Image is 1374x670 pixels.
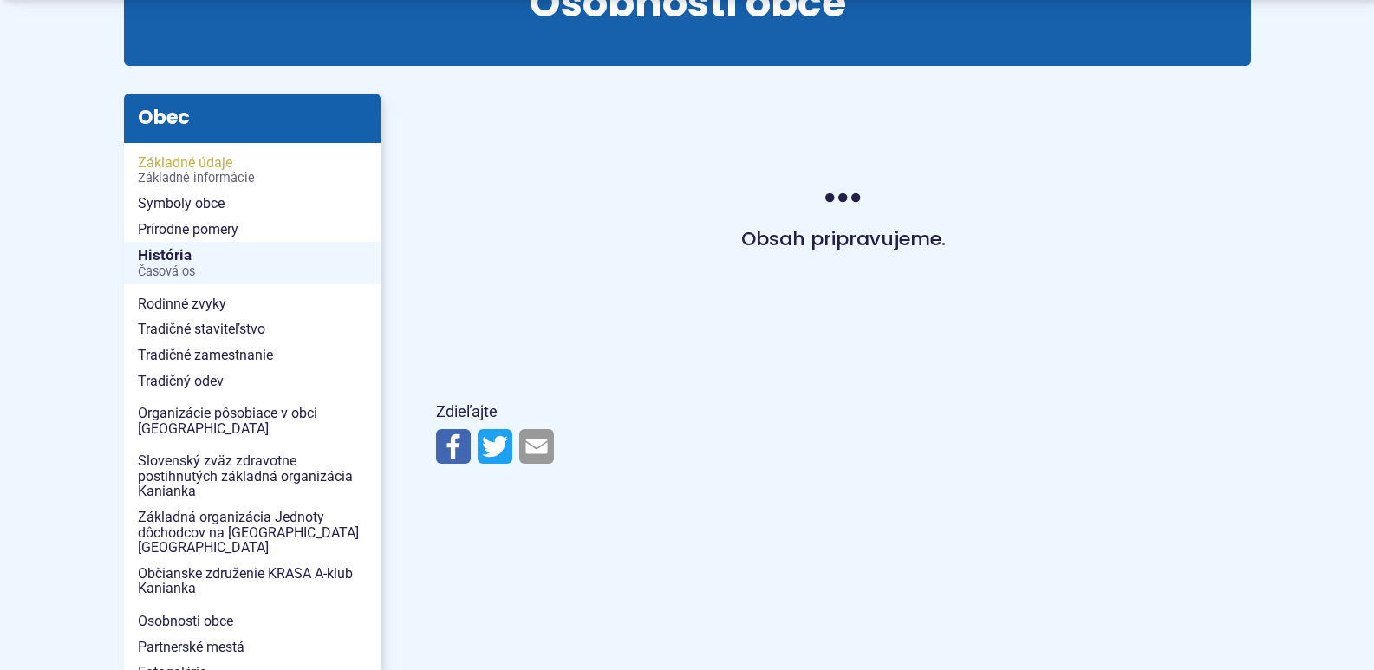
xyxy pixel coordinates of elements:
[124,368,381,394] a: Tradičný odev
[138,342,367,368] span: Tradičné zamestnanie
[124,242,381,284] a: HistóriaČasová os
[138,504,367,561] span: Základná organizácia Jednoty dôchodcov na [GEOGRAPHIC_DATA] [GEOGRAPHIC_DATA]
[138,634,367,660] span: Partnerské mestá
[124,150,381,191] a: Základné údajeZákladné informácie
[124,316,381,342] a: Tradičné staviteľstvo
[138,608,367,634] span: Osobnosti obce
[124,217,381,243] a: Prírodné pomery
[138,242,367,284] span: História
[124,561,381,602] a: Občianske združenie KRASA A-klub Kanianka
[138,368,367,394] span: Tradičný odev
[478,429,512,464] img: Zdieľať na Twitteri
[124,291,381,317] a: Rodinné zvyky
[124,634,381,660] a: Partnerské mestá
[138,561,367,602] span: Občianske združenie KRASA A-klub Kanianka
[124,608,381,634] a: Osobnosti obce
[124,400,381,441] a: Organizácie pôsobiace v obci [GEOGRAPHIC_DATA]
[138,191,367,217] span: Symboly obce
[436,429,471,464] img: Zdieľať na Facebooku
[138,172,367,185] span: Základné informácie
[124,342,381,368] a: Tradičné zamestnanie
[138,217,367,243] span: Prírodné pomery
[138,150,367,191] span: Základné údaje
[124,504,381,561] a: Základná organizácia Jednoty dôchodcov na [GEOGRAPHIC_DATA] [GEOGRAPHIC_DATA]
[124,94,381,142] h3: Obec
[478,227,1209,251] h4: Obsah pripravujeme.
[138,291,367,317] span: Rodinné zvyky
[124,448,381,504] a: Slovenský zväz zdravotne postihnutých základná organizácia Kanianka
[519,429,554,464] img: Zdieľať e-mailom
[138,400,367,441] span: Organizácie pôsobiace v obci [GEOGRAPHIC_DATA]
[138,448,367,504] span: Slovenský zväz zdravotne postihnutých základná organizácia Kanianka
[436,399,1251,426] p: Zdieľajte
[138,316,367,342] span: Tradičné staviteľstvo
[124,191,381,217] a: Symboly obce
[138,265,367,279] span: Časová os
